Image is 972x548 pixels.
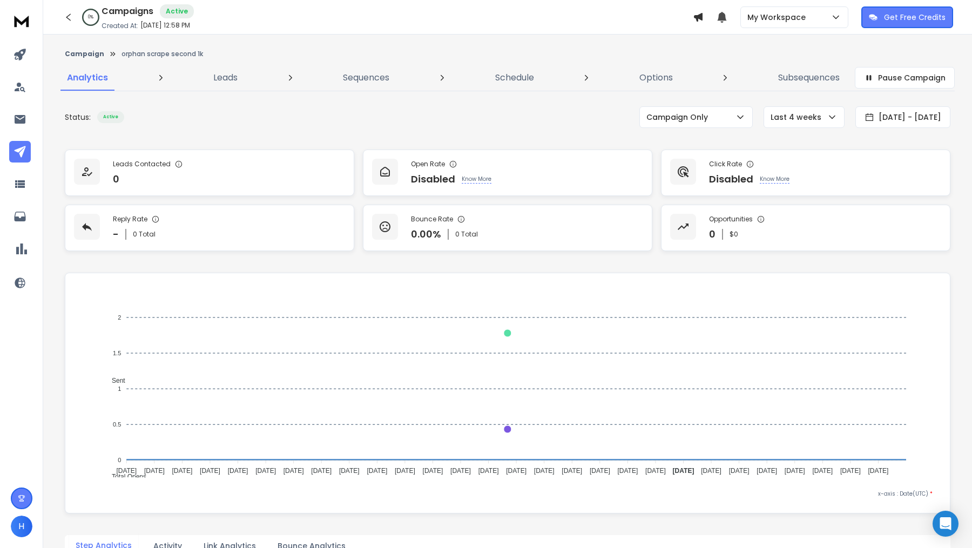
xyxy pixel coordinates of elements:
p: Campaign Only [646,112,712,123]
a: Schedule [489,65,541,91]
a: Click RateDisabledKnow More [661,150,950,196]
div: Open Intercom Messenger [933,511,959,537]
button: H [11,516,32,537]
tspan: 0.5 [113,421,121,428]
tspan: [DATE] [813,467,833,475]
p: Get Free Credits [884,12,946,23]
p: Reply Rate [113,215,147,224]
tspan: [DATE] [311,467,332,475]
p: Last 4 weeks [771,112,826,123]
a: Leads [207,65,244,91]
p: x-axis : Date(UTC) [83,490,933,498]
span: Sent [104,377,125,384]
p: orphan scrape second 1k [122,50,203,58]
p: Created At: [102,22,138,30]
tspan: [DATE] [339,467,360,475]
tspan: [DATE] [534,467,555,475]
p: Options [639,71,673,84]
tspan: [DATE] [395,467,415,475]
tspan: [DATE] [840,467,861,475]
tspan: [DATE] [478,467,499,475]
tspan: [DATE] [868,467,889,475]
p: - [113,227,119,242]
p: 0 [113,172,119,187]
p: Know More [462,175,491,184]
tspan: 2 [118,314,121,321]
tspan: [DATE] [255,467,276,475]
tspan: [DATE] [785,467,805,475]
span: Total Opens [104,473,146,481]
a: Leads Contacted0 [65,150,354,196]
p: Leads Contacted [113,160,171,168]
tspan: [DATE] [757,467,777,475]
tspan: [DATE] [618,467,638,475]
tspan: [DATE] [450,467,471,475]
tspan: [DATE] [562,467,582,475]
tspan: 0 [118,457,121,463]
p: Schedule [495,71,534,84]
p: 0 Total [455,230,478,239]
a: Subsequences [772,65,846,91]
tspan: [DATE] [116,467,137,475]
tspan: [DATE] [506,467,526,475]
div: Active [97,111,124,123]
p: Know More [760,175,789,184]
p: Leads [213,71,238,84]
p: My Workspace [747,12,810,23]
h1: Campaigns [102,5,153,18]
tspan: [DATE] [645,467,666,475]
p: Bounce Rate [411,215,453,224]
tspan: [DATE] [423,467,443,475]
p: 0.00 % [411,227,441,242]
tspan: [DATE] [729,467,750,475]
p: [DATE] 12:58 PM [140,21,190,30]
a: Options [633,65,679,91]
tspan: [DATE] [283,467,304,475]
tspan: [DATE] [228,467,248,475]
button: Pause Campaign [855,67,955,89]
button: Campaign [65,50,104,58]
p: 0 [709,227,715,242]
p: Disabled [411,172,455,187]
p: Click Rate [709,160,742,168]
a: Reply Rate-0 Total [65,205,354,251]
a: Open RateDisabledKnow More [363,150,652,196]
tspan: [DATE] [144,467,165,475]
button: [DATE] - [DATE] [855,106,950,128]
tspan: [DATE] [590,467,610,475]
button: Get Free Credits [861,6,953,28]
p: 0 % [88,14,93,21]
tspan: [DATE] [200,467,220,475]
tspan: [DATE] [701,467,721,475]
p: Opportunities [709,215,753,224]
div: Active [160,4,194,18]
img: logo [11,11,32,31]
p: Status: [65,112,91,123]
a: Bounce Rate0.00%0 Total [363,205,652,251]
p: Analytics [67,71,108,84]
p: 0 Total [133,230,156,239]
a: Analytics [60,65,114,91]
tspan: 1 [118,385,121,392]
p: Open Rate [411,160,445,168]
tspan: [DATE] [367,467,387,475]
p: $ 0 [730,230,738,239]
p: Subsequences [778,71,840,84]
tspan: [DATE] [172,467,192,475]
a: Opportunities0$0 [661,205,950,251]
p: Disabled [709,172,753,187]
a: Sequences [336,65,396,91]
tspan: [DATE] [673,467,694,475]
p: Sequences [343,71,389,84]
tspan: 1.5 [113,350,121,356]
